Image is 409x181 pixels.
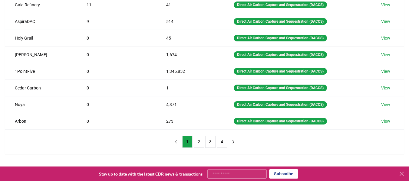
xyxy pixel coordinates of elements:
[381,18,390,24] a: View
[5,79,77,96] td: Cedar Carbon
[234,35,327,41] div: Direct Air Carbon Capture and Sequestration (DACCS)
[157,30,224,46] td: 45
[77,30,157,46] td: 0
[381,35,390,41] a: View
[234,118,327,124] div: Direct Air Carbon Capture and Sequestration (DACCS)
[5,113,77,129] td: Arbon
[234,85,327,91] div: Direct Air Carbon Capture and Sequestration (DACCS)
[157,96,224,113] td: 4,371
[157,113,224,129] td: 273
[381,68,390,74] a: View
[5,63,77,79] td: 1PointFive
[77,96,157,113] td: 0
[157,46,224,63] td: 1,674
[5,96,77,113] td: Noya
[228,136,239,148] button: next page
[381,2,390,8] a: View
[157,79,224,96] td: 1
[217,136,227,148] button: 4
[77,79,157,96] td: 0
[234,18,327,25] div: Direct Air Carbon Capture and Sequestration (DACCS)
[205,136,216,148] button: 3
[381,118,390,124] a: View
[381,85,390,91] a: View
[234,68,327,75] div: Direct Air Carbon Capture and Sequestration (DACCS)
[234,51,327,58] div: Direct Air Carbon Capture and Sequestration (DACCS)
[5,30,77,46] td: Holy Grail
[194,136,204,148] button: 2
[381,102,390,108] a: View
[5,46,77,63] td: [PERSON_NAME]
[157,13,224,30] td: 514
[5,13,77,30] td: AspiraDAC
[77,46,157,63] td: 0
[77,113,157,129] td: 0
[182,136,193,148] button: 1
[77,63,157,79] td: 0
[234,2,327,8] div: Direct Air Carbon Capture and Sequestration (DACCS)
[381,52,390,58] a: View
[234,101,327,108] div: Direct Air Carbon Capture and Sequestration (DACCS)
[77,13,157,30] td: 9
[157,63,224,79] td: 1,345,852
